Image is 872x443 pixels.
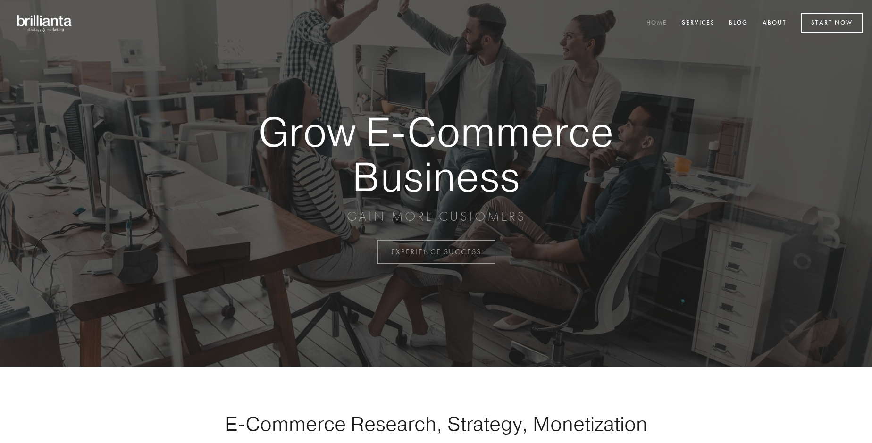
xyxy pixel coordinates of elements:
p: GAIN MORE CUSTOMERS [226,208,646,225]
a: Services [676,16,721,31]
a: Start Now [801,13,863,33]
a: Blog [723,16,754,31]
h1: E-Commerce Research, Strategy, Monetization [195,412,677,435]
a: EXPERIENCE SUCCESS [377,240,495,264]
a: Home [640,16,673,31]
a: About [756,16,793,31]
strong: Grow E-Commerce Business [226,109,646,199]
img: brillianta - research, strategy, marketing [9,9,80,37]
